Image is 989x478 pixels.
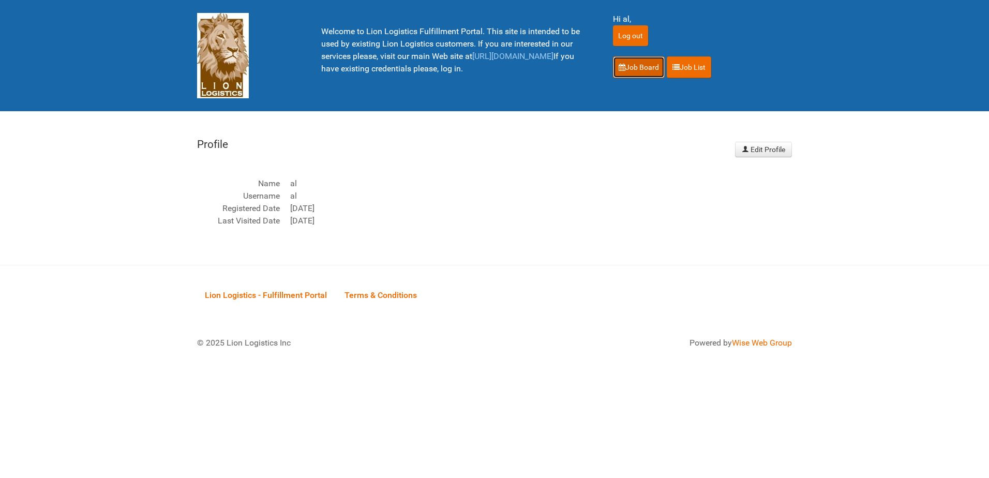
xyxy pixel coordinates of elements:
[197,215,280,227] dt: Last Visited Date
[290,215,723,227] dd: [DATE]
[205,290,327,300] span: Lion Logistics - Fulfillment Portal
[197,50,249,60] a: Lion Logistics
[667,56,711,78] a: Job List
[507,337,792,349] div: Powered by
[197,177,280,190] dt: Name
[197,137,723,153] legend: Profile
[290,202,723,215] dd: [DATE]
[613,56,665,78] a: Job Board
[189,329,489,357] div: © 2025 Lion Logistics Inc
[732,338,792,348] a: Wise Web Group
[197,13,249,98] img: Lion Logistics
[321,25,587,75] p: Welcome to Lion Logistics Fulfillment Portal. This site is intended to be used by existing Lion L...
[197,202,280,215] dt: Registered Date
[290,190,723,202] dd: al
[290,177,723,190] dd: al
[472,51,553,61] a: [URL][DOMAIN_NAME]
[735,142,792,157] a: Edit Profile
[197,190,280,202] dt: Username
[344,290,417,300] span: Terms & Conditions
[337,278,425,310] a: Terms & Conditions
[197,278,335,310] a: Lion Logistics - Fulfillment Portal
[613,25,648,46] input: Log out
[613,13,792,25] div: Hi al,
